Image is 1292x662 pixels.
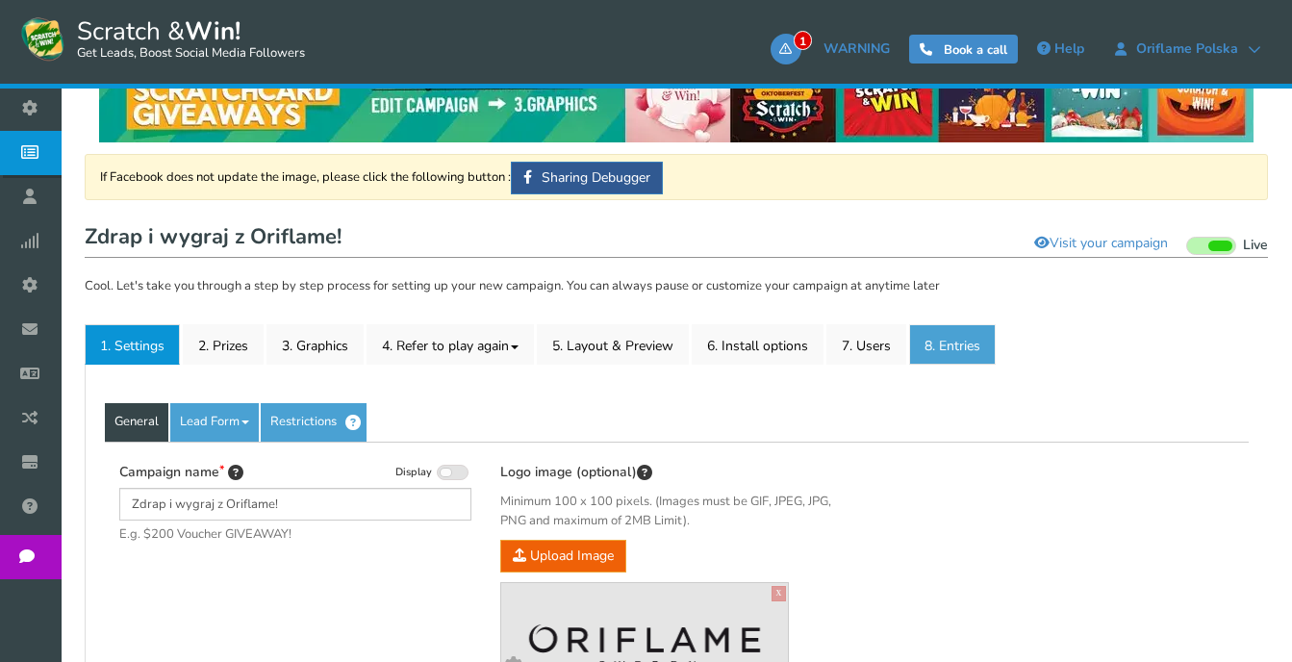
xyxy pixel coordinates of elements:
[909,35,1018,64] a: Book a call
[823,39,890,58] span: WARNING
[105,403,168,442] a: General
[500,493,852,530] span: Minimum 100 x 100 pixels. (Images must be GIF, JPEG, JPG, PNG and maximum of 2MB Limit).
[99,38,1254,142] img: festival-poster-2020.webp
[1022,227,1180,260] a: Visit your campaign
[119,462,243,483] label: Campaign name
[77,46,305,62] small: Get Leads, Boost Social Media Followers
[500,462,652,483] label: Logo image (optional)
[85,277,1268,296] p: Cool. Let's take you through a step by step process for setting up your new campaign. You can alw...
[826,324,906,365] a: 7. Users
[185,14,241,48] strong: Win!
[367,324,534,365] a: 4. Refer to play again
[261,403,367,442] a: Restrictions
[1127,41,1248,57] span: Oriflame Polska
[395,466,432,480] span: Display
[266,324,364,365] a: 3. Graphics
[944,41,1007,59] span: Book a call
[909,324,996,365] a: 8. Entries
[19,14,305,63] a: Scratch &Win! Get Leads, Boost Social Media Followers
[1243,237,1268,255] span: Live
[771,34,899,64] a: 1WARNING
[692,324,823,365] a: 6. Install options
[794,31,812,50] span: 1
[85,324,180,365] a: 1. Settings
[170,403,259,442] a: Lead Form
[85,219,1268,258] h1: Zdrap i wygraj z Oriflame!
[85,154,1268,200] div: If Facebook does not update the image, please click the following button :
[183,324,264,365] a: 2. Prizes
[772,586,787,601] a: X
[228,463,243,484] span: Tip: Choose a title that will attract more entries. For example: “Scratch & win a bracelet” will ...
[511,162,663,194] a: Sharing Debugger
[1027,34,1094,64] a: Help
[537,324,689,365] a: 5. Layout & Preview
[67,14,305,63] span: Scratch &
[19,14,67,63] img: Scratch and Win
[1054,39,1084,58] span: Help
[119,525,471,545] span: E.g. $200 Voucher GIVEAWAY!
[637,463,652,484] span: This image will be displayed on top of your contest screen. You can upload & preview different im...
